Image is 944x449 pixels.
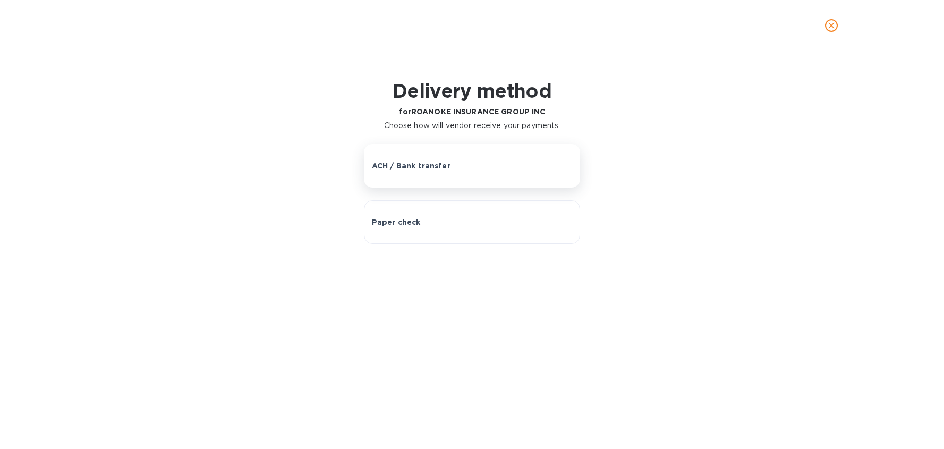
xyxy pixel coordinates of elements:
p: ACH / Bank transfer [372,160,450,171]
p: Paper check [372,217,421,227]
button: Paper check [364,200,580,244]
button: close [819,13,844,38]
p: Choose how will vendor receive your payments. [384,120,560,131]
b: for ROANOKE INSURANCE GROUP INC [399,107,546,116]
button: ACH / Bank transfer [364,144,580,188]
h1: Delivery method [384,80,560,102]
